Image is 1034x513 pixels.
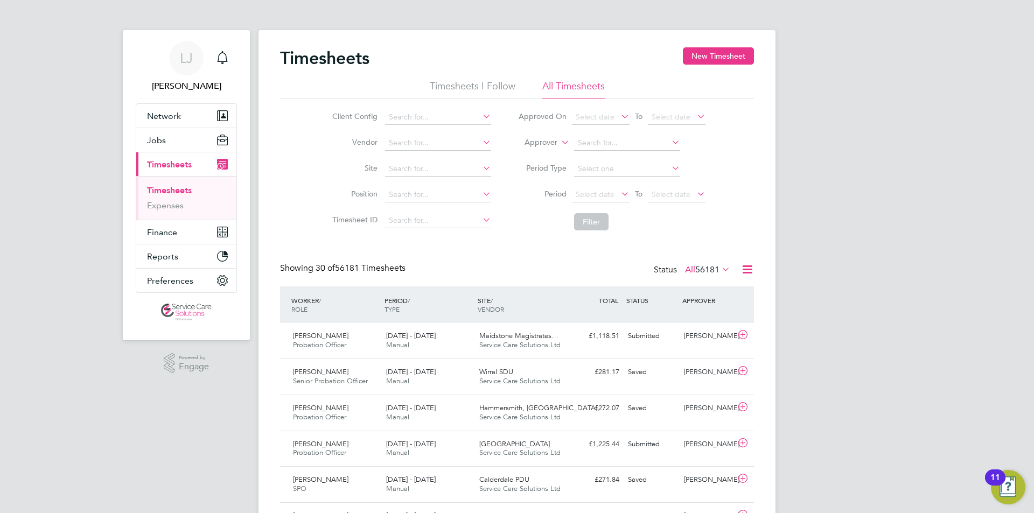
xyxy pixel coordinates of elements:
[136,128,236,152] button: Jobs
[123,30,250,340] nav: Main navigation
[147,276,193,286] span: Preferences
[680,471,736,489] div: [PERSON_NAME]
[136,304,237,321] a: Go to home page
[478,305,504,313] span: VENDOR
[293,484,306,493] span: SPO
[479,412,561,421] span: Service Care Solutions Ltd
[136,269,236,292] button: Preferences
[624,435,680,453] div: Submitted
[475,291,568,319] div: SITE
[293,331,348,340] span: [PERSON_NAME]
[136,220,236,244] button: Finance
[386,376,409,385] span: Manual
[386,412,409,421] span: Manual
[280,47,369,69] h2: Timesheets
[147,227,177,237] span: Finance
[386,367,436,376] span: [DATE] - [DATE]
[385,305,400,313] span: TYPE
[568,471,624,489] div: £271.84
[576,112,614,122] span: Select date
[624,471,680,489] div: Saved
[479,439,550,448] span: [GEOGRAPHIC_DATA]
[293,367,348,376] span: [PERSON_NAME]
[385,161,491,177] input: Search for...
[990,477,1000,491] div: 11
[991,470,1025,504] button: Open Resource Center, 11 new notifications
[518,189,567,199] label: Period
[574,161,680,177] input: Select one
[293,412,346,421] span: Probation Officer
[316,263,406,273] span: 56181 Timesheets
[680,363,736,381] div: [PERSON_NAME]
[329,189,378,199] label: Position
[624,327,680,345] div: Submitted
[293,475,348,484] span: [PERSON_NAME]
[316,263,335,273] span: 30 of
[568,327,624,345] div: £1,118.51
[576,189,614,199] span: Select date
[386,403,436,412] span: [DATE] - [DATE]
[147,135,166,145] span: Jobs
[542,80,605,99] li: All Timesheets
[293,376,368,385] span: Senior Probation Officer
[293,439,348,448] span: [PERSON_NAME]
[291,305,308,313] span: ROLE
[518,163,567,173] label: Period Type
[136,104,236,128] button: Network
[568,363,624,381] div: £281.17
[329,111,378,121] label: Client Config
[491,296,493,305] span: /
[680,291,736,310] div: APPROVER
[624,363,680,381] div: Saved
[430,80,515,99] li: Timesheets I Follow
[509,137,557,148] label: Approver
[147,251,178,262] span: Reports
[568,399,624,417] div: £272.07
[147,185,192,195] a: Timesheets
[683,47,754,65] button: New Timesheet
[386,484,409,493] span: Manual
[680,435,736,453] div: [PERSON_NAME]
[518,111,567,121] label: Approved On
[164,353,209,374] a: Powered byEngage
[136,152,236,176] button: Timesheets
[179,353,209,362] span: Powered by
[180,51,193,65] span: LJ
[479,340,561,349] span: Service Care Solutions Ltd
[280,263,408,274] div: Showing
[574,136,680,151] input: Search for...
[479,484,561,493] span: Service Care Solutions Ltd
[479,475,529,484] span: Calderdale PDU
[568,435,624,453] div: £1,225.44
[574,213,609,230] button: Filter
[385,110,491,125] input: Search for...
[632,187,646,201] span: To
[319,296,321,305] span: /
[293,448,346,457] span: Probation Officer
[293,340,346,349] span: Probation Officer
[652,189,690,199] span: Select date
[654,263,732,278] div: Status
[695,264,719,275] span: 56181
[624,399,680,417] div: Saved
[479,367,513,376] span: Wirral SDU
[293,403,348,412] span: [PERSON_NAME]
[385,187,491,202] input: Search for...
[632,109,646,123] span: To
[385,213,491,228] input: Search for...
[136,41,237,93] a: LJ[PERSON_NAME]
[386,340,409,349] span: Manual
[685,264,730,275] label: All
[161,304,212,321] img: servicecare-logo-retina.png
[680,327,736,345] div: [PERSON_NAME]
[624,291,680,310] div: STATUS
[147,200,184,210] a: Expenses
[479,376,561,385] span: Service Care Solutions Ltd
[136,80,237,93] span: Lucy Jolley
[652,112,690,122] span: Select date
[136,244,236,268] button: Reports
[386,475,436,484] span: [DATE] - [DATE]
[179,362,209,371] span: Engage
[385,136,491,151] input: Search for...
[386,448,409,457] span: Manual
